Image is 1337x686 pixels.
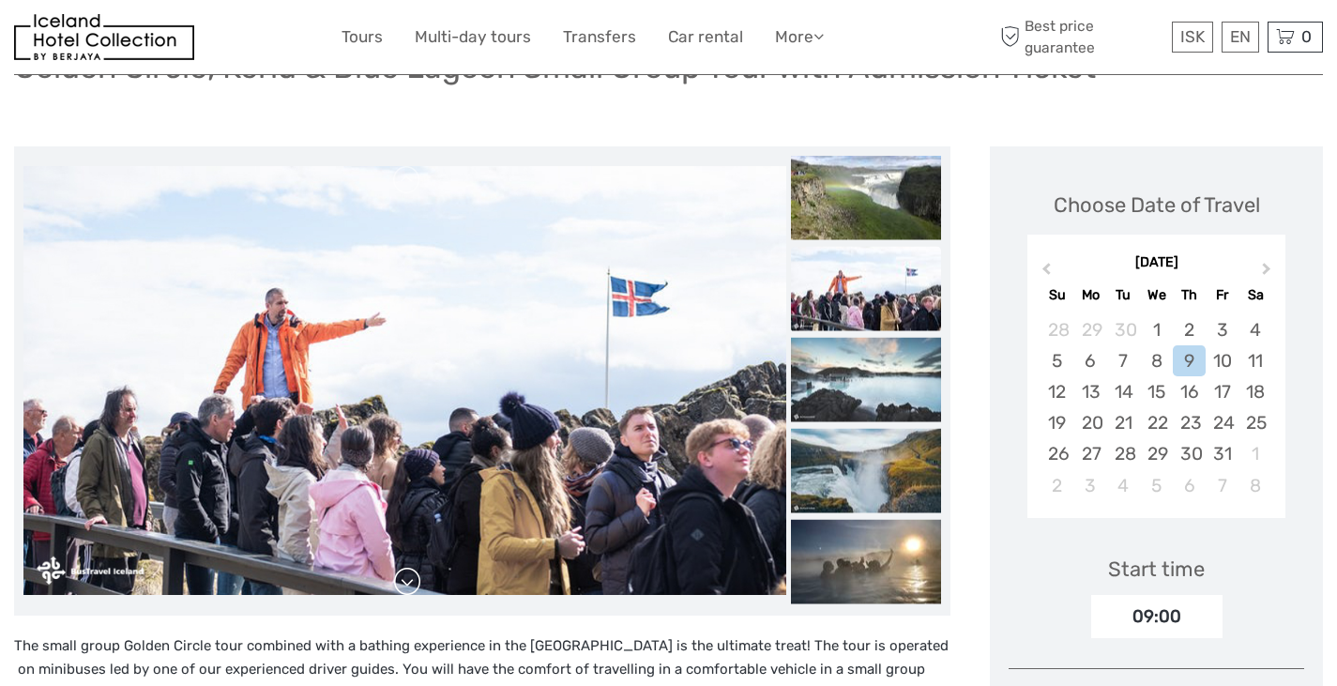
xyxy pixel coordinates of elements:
img: 480d7881ebe5477daee8b1a97053b8e9_slider_thumbnail.jpeg [791,246,941,330]
button: Next Month [1253,258,1284,288]
div: EN [1222,22,1259,53]
div: Choose Thursday, October 2nd, 2025 [1173,314,1206,345]
div: Choose Wednesday, October 15th, 2025 [1140,376,1173,407]
img: 145d8319ebba4a16bb448717f742f61c_slider_thumbnail.jpeg [791,337,941,421]
div: Choose Monday, October 27th, 2025 [1074,438,1107,469]
div: Choose Friday, October 31st, 2025 [1206,438,1238,469]
div: Choose Sunday, October 19th, 2025 [1041,407,1073,438]
div: Choose Sunday, November 2nd, 2025 [1041,470,1073,501]
div: Choose Friday, October 10th, 2025 [1206,345,1238,376]
div: Choose Wednesday, November 5th, 2025 [1140,470,1173,501]
div: Choose Friday, October 24th, 2025 [1206,407,1238,438]
div: Choose Sunday, October 5th, 2025 [1041,345,1073,376]
div: Choose Tuesday, October 28th, 2025 [1107,438,1140,469]
div: 09:00 [1091,595,1223,638]
span: Best price guarantee [995,16,1167,57]
div: Choose Wednesday, October 29th, 2025 [1140,438,1173,469]
img: 481-8f989b07-3259-4bb0-90ed-3da368179bdc_logo_small.jpg [14,14,194,60]
div: Choose Wednesday, October 1st, 2025 [1140,314,1173,345]
img: 480d7881ebe5477daee8b1a97053b8e9_main_slider.jpeg [23,166,786,596]
div: Choose Saturday, October 25th, 2025 [1238,407,1271,438]
a: More [775,23,824,51]
div: Choose Sunday, October 12th, 2025 [1041,376,1073,407]
span: 0 [1299,27,1314,46]
div: Choose Wednesday, October 22nd, 2025 [1140,407,1173,438]
div: Choose Saturday, November 8th, 2025 [1238,470,1271,501]
div: Choose Saturday, October 18th, 2025 [1238,376,1271,407]
a: Car rental [668,23,743,51]
button: Previous Month [1029,258,1059,288]
a: Multi-day tours [415,23,531,51]
div: Choose Monday, October 13th, 2025 [1074,376,1107,407]
div: Choose Monday, November 3rd, 2025 [1074,470,1107,501]
div: Choose Monday, September 29th, 2025 [1074,314,1107,345]
div: Choose Tuesday, October 7th, 2025 [1107,345,1140,376]
div: Choose Sunday, October 26th, 2025 [1041,438,1073,469]
div: Choose Friday, October 3rd, 2025 [1206,314,1238,345]
div: Su [1041,282,1073,308]
div: Fr [1206,282,1238,308]
div: Choose Date of Travel [1054,191,1260,220]
img: 76eb495e1aed4192a316e241461509b3_slider_thumbnail.jpeg [791,155,941,239]
div: Choose Thursday, November 6th, 2025 [1173,470,1206,501]
div: Choose Thursday, October 23rd, 2025 [1173,407,1206,438]
div: Mo [1074,282,1107,308]
div: Tu [1107,282,1140,308]
div: Choose Thursday, October 30th, 2025 [1173,438,1206,469]
div: Th [1173,282,1206,308]
div: Choose Tuesday, November 4th, 2025 [1107,470,1140,501]
div: Choose Thursday, October 9th, 2025 [1173,345,1206,376]
span: ISK [1180,27,1205,46]
div: Choose Tuesday, October 14th, 2025 [1107,376,1140,407]
div: We [1140,282,1173,308]
div: Choose Thursday, October 16th, 2025 [1173,376,1206,407]
div: Choose Friday, October 17th, 2025 [1206,376,1238,407]
div: [DATE] [1027,253,1285,273]
div: Choose Sunday, September 28th, 2025 [1041,314,1073,345]
div: Choose Friday, November 7th, 2025 [1206,470,1238,501]
div: Choose Wednesday, October 8th, 2025 [1140,345,1173,376]
a: Transfers [563,23,636,51]
div: Sa [1238,282,1271,308]
div: Start time [1108,555,1205,584]
img: 6379ec51912245e79ae041a34b7adb3d_slider_thumbnail.jpeg [791,428,941,512]
div: Choose Tuesday, September 30th, 2025 [1107,314,1140,345]
div: Choose Monday, October 20th, 2025 [1074,407,1107,438]
a: Tours [342,23,383,51]
div: Choose Tuesday, October 21st, 2025 [1107,407,1140,438]
div: Choose Saturday, November 1st, 2025 [1238,438,1271,469]
img: d0d075f251e142198ed8094476b24a14_slider_thumbnail.jpeg [791,519,941,603]
div: month 2025-10 [1033,314,1279,501]
div: Choose Saturday, October 11th, 2025 [1238,345,1271,376]
div: Choose Monday, October 6th, 2025 [1074,345,1107,376]
div: Choose Saturday, October 4th, 2025 [1238,314,1271,345]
